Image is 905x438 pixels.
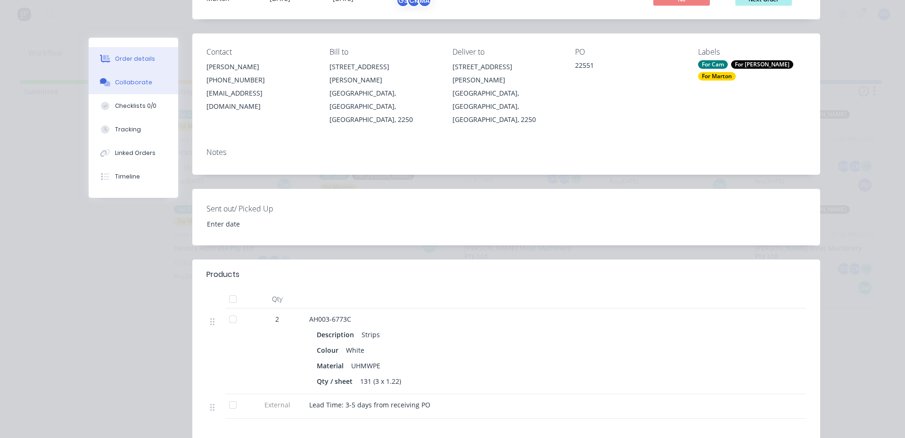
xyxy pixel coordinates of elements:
[347,359,384,373] div: UHMWPE
[275,314,279,324] span: 2
[206,48,314,57] div: Contact
[329,60,437,87] div: [STREET_ADDRESS][PERSON_NAME]
[115,172,140,181] div: Timeline
[329,60,437,126] div: [STREET_ADDRESS][PERSON_NAME][GEOGRAPHIC_DATA], [GEOGRAPHIC_DATA], [GEOGRAPHIC_DATA], 2250
[206,148,806,157] div: Notes
[249,290,305,308] div: Qty
[317,374,356,388] div: Qty / sheet
[575,48,683,57] div: PO
[89,141,178,165] button: Linked Orders
[115,125,141,134] div: Tracking
[206,269,239,280] div: Products
[329,87,437,126] div: [GEOGRAPHIC_DATA], [GEOGRAPHIC_DATA], [GEOGRAPHIC_DATA], 2250
[206,87,314,113] div: [EMAIL_ADDRESS][DOMAIN_NAME]
[89,165,178,188] button: Timeline
[89,118,178,141] button: Tracking
[115,78,152,87] div: Collaborate
[200,217,318,231] input: Enter date
[115,149,156,157] div: Linked Orders
[356,374,405,388] div: 131 (3 x 1.22)
[317,328,358,341] div: Description
[317,359,347,373] div: Material
[317,343,342,357] div: Colour
[452,48,560,57] div: Deliver to
[329,48,437,57] div: Bill to
[575,60,683,73] div: 22551
[698,60,728,69] div: For Cam
[452,60,560,87] div: [STREET_ADDRESS][PERSON_NAME]
[89,47,178,71] button: Order details
[115,102,156,110] div: Checklists 0/0
[358,328,384,341] div: Strips
[206,203,324,214] label: Sent out/ Picked Up
[89,71,178,94] button: Collaborate
[452,87,560,126] div: [GEOGRAPHIC_DATA], [GEOGRAPHIC_DATA], [GEOGRAPHIC_DATA], 2250
[731,60,793,69] div: For [PERSON_NAME]
[309,400,430,409] span: Lead Time: 3-5 days from receiving PO
[206,73,314,87] div: [PHONE_NUMBER]
[309,315,351,324] span: AH003-6773C
[89,94,178,118] button: Checklists 0/0
[342,343,368,357] div: White
[206,60,314,73] div: [PERSON_NAME]
[452,60,560,126] div: [STREET_ADDRESS][PERSON_NAME][GEOGRAPHIC_DATA], [GEOGRAPHIC_DATA], [GEOGRAPHIC_DATA], 2250
[253,400,302,410] span: External
[698,72,736,81] div: For Marton
[115,55,155,63] div: Order details
[698,48,806,57] div: Labels
[206,60,314,113] div: [PERSON_NAME][PHONE_NUMBER][EMAIL_ADDRESS][DOMAIN_NAME]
